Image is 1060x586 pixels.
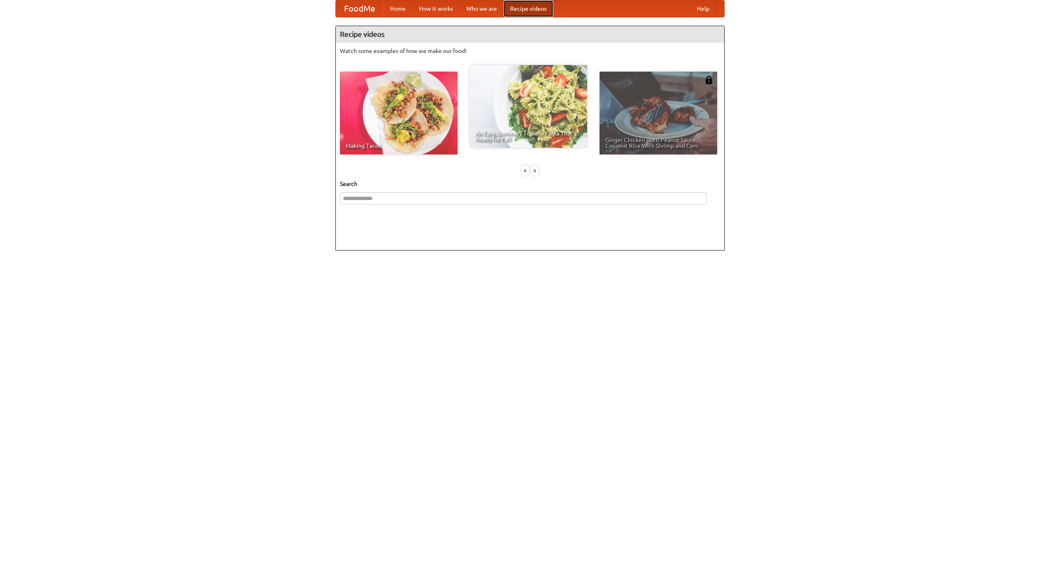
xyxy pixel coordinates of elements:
div: » [531,165,539,176]
a: Recipe videos [503,0,553,17]
div: « [521,165,529,176]
a: Making Tacos [340,72,458,154]
a: Home [383,0,412,17]
a: An Easy, Summery Tomato Pasta That's Ready for Fall [470,65,587,148]
span: An Easy, Summery Tomato Pasta That's Ready for Fall [475,130,581,142]
a: How it works [412,0,460,17]
p: Watch some examples of how we make our food! [340,47,720,55]
a: Who we are [460,0,503,17]
a: FoodMe [336,0,383,17]
h4: Recipe videos [336,26,724,43]
h5: Search [340,180,720,188]
img: 483408.png [705,76,713,84]
span: Making Tacos [346,143,452,149]
a: Help [690,0,716,17]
